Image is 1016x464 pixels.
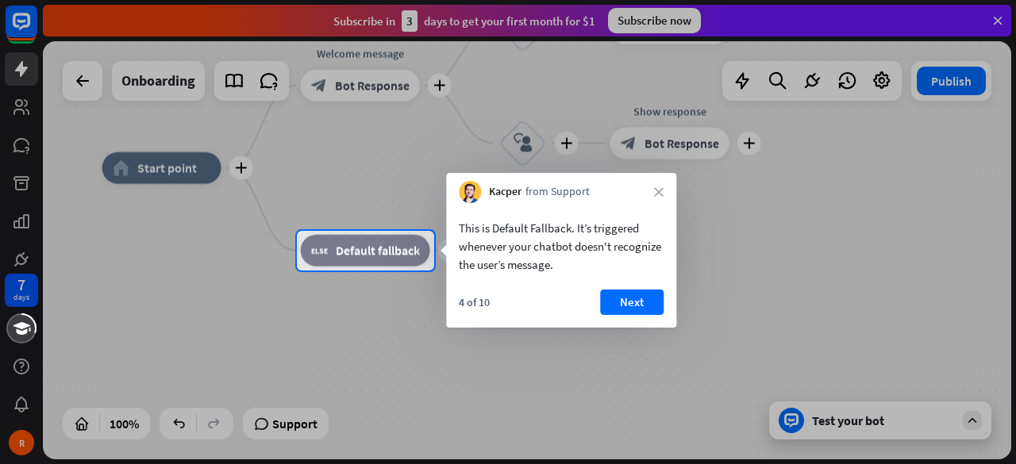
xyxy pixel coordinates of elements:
span: from Support [525,184,590,200]
span: Default fallback [336,243,420,259]
button: Next [600,290,664,315]
i: block_fallback [311,243,328,259]
i: close [654,187,664,197]
span: Kacper [489,184,521,200]
div: 4 of 10 [459,295,490,309]
button: Open LiveChat chat widget [13,6,60,54]
div: This is Default Fallback. It’s triggered whenever your chatbot doesn't recognize the user’s message. [459,219,664,274]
